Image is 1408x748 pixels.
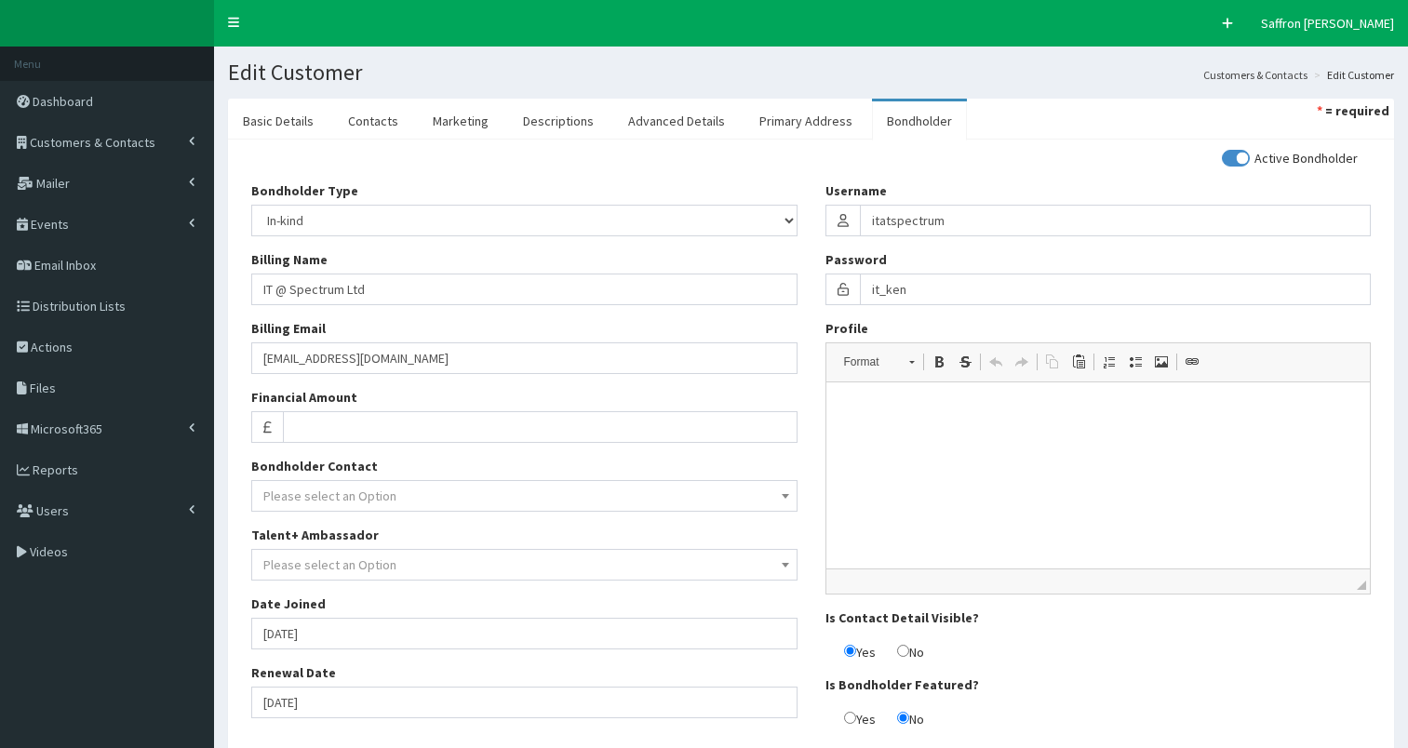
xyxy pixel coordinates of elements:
[251,457,378,475] label: Bondholder Contact
[826,382,1371,568] iframe: Rich Text Editor, profile
[31,421,102,437] span: Microsoft365
[1357,581,1366,590] span: Drag to resize
[834,349,924,375] a: Format
[1066,350,1092,374] a: Paste (Ctrl+V)
[251,181,358,200] label: Bondholder Type
[844,712,856,724] input: Yes
[1096,350,1122,374] a: Insert/Remove Numbered List
[825,641,876,661] label: Yes
[251,526,379,544] label: Talent+ Ambassador
[1325,102,1389,119] strong: = required
[418,101,503,140] a: Marketing
[825,675,979,694] label: Is Bondholder Featured?
[897,645,909,657] input: No
[1122,350,1148,374] a: Insert/Remove Bulleted List
[251,250,328,269] label: Billing Name
[825,250,887,269] label: Password
[31,216,69,233] span: Events
[1179,350,1205,374] a: Link (Ctrl+L)
[835,350,900,374] span: Format
[844,645,856,657] input: Yes
[251,663,336,682] label: Renewal Date
[1261,15,1394,32] span: Saffron [PERSON_NAME]
[228,101,329,140] a: Basic Details
[872,101,967,140] a: Bondholder
[34,257,96,274] span: Email Inbox
[263,488,396,504] span: Please select an Option
[30,543,68,560] span: Videos
[30,380,56,396] span: Files
[825,181,887,200] label: Username
[897,712,909,724] input: No
[508,101,609,140] a: Descriptions
[825,608,979,627] label: Is Contact Detail Visible?
[251,388,357,407] label: Financial Amount
[33,298,126,314] span: Distribution Lists
[878,708,924,728] label: No
[825,319,868,338] label: Profile
[30,134,155,151] span: Customers & Contacts
[333,101,413,140] a: Contacts
[1222,152,1358,165] label: Active Bondholder
[251,594,326,613] label: Date Joined
[983,350,1009,374] a: Undo (Ctrl+Z)
[1009,350,1035,374] a: Redo (Ctrl+Y)
[251,319,326,338] label: Billing Email
[1148,350,1174,374] a: Image
[33,93,93,110] span: Dashboard
[228,60,1394,85] h1: Edit Customer
[613,101,740,140] a: Advanced Details
[33,461,78,478] span: Reports
[36,502,69,519] span: Users
[878,641,924,661] label: No
[825,708,876,728] label: Yes
[263,556,396,573] span: Please select an Option
[952,350,978,374] a: Strike Through
[36,175,70,192] span: Mailer
[1309,67,1394,83] li: Edit Customer
[1039,350,1066,374] a: Copy (Ctrl+C)
[744,101,867,140] a: Primary Address
[31,339,73,355] span: Actions
[1203,67,1307,83] a: Customers & Contacts
[926,350,952,374] a: Bold (Ctrl+B)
